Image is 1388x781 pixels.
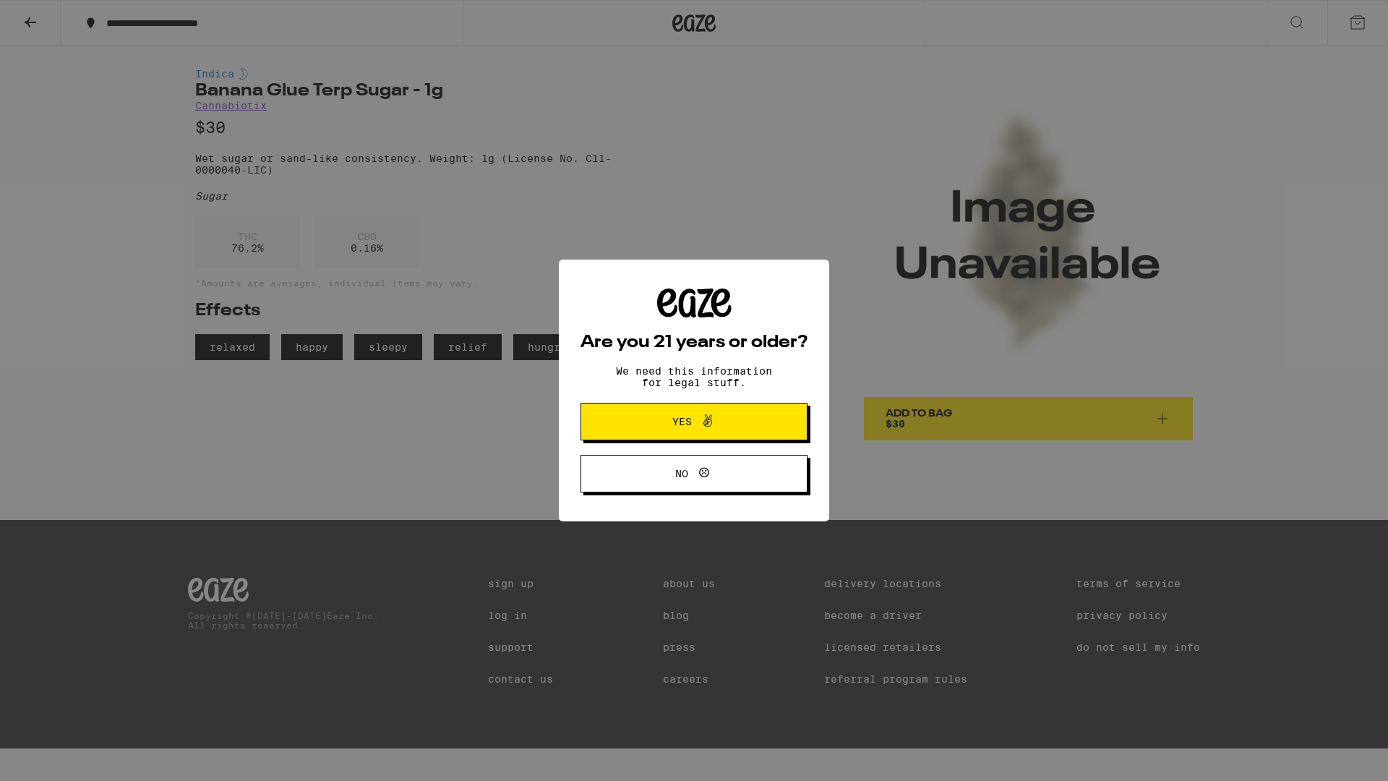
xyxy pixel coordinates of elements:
iframe: Opens a widget where you can find more information [1298,738,1374,774]
p: We need this information for legal stuff. [604,365,784,388]
h2: Are you 21 years or older? [581,334,807,351]
button: Yes [581,403,807,440]
button: No [581,455,807,492]
span: Yes [672,417,692,427]
span: No [675,469,688,479]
